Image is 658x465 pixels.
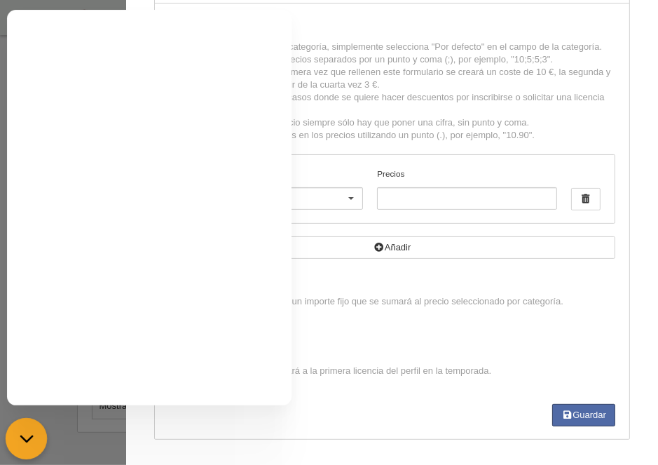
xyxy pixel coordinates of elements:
li: Esto significa que la primera vez que rellenen este formulario se creará un coste de 10 €, la seg... [197,66,615,91]
button: Añadir [169,236,615,259]
div: Precio fijo: [169,271,615,283]
li: Se pueden poner varios precios separados por un punto y coma (;), por ejemplo, "10;5;5;3". [183,53,615,116]
label: Precios [377,168,556,210]
button: chat-button [6,418,47,459]
input: Precios [377,187,556,210]
li: Se pueden poner decimales en los precios utilizando un punto (.), por ejemplo, "10.90". [183,129,615,142]
li: Esto puede ser útil en casos donde se quiere hacer descuentos por inscribirse o solicitar una lic... [197,91,615,116]
iframe: CLUPIK [7,10,292,405]
label: Añadir precio fijo [169,314,615,330]
label: Añadir seguro [169,384,615,400]
div: Puedes añadir opcionalmente un importe fijo que se sumará al precio seleccionado por categoría. [169,295,615,308]
li: Si no tienes un precio por categoría, simplemente selecciona "Por defecto" en el campo de la cate... [183,41,615,53]
button: Guardar [552,404,615,426]
div: Seguro: [169,341,615,353]
div: El importe del seguro se sumará a la primera licencia del perfil en la temporada. [169,365,615,377]
div: Precios por categoría: [169,16,615,28]
li: Si queremos el mismo precio siempre sólo hay que poner una cifra, sin punto y coma. [183,116,615,129]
